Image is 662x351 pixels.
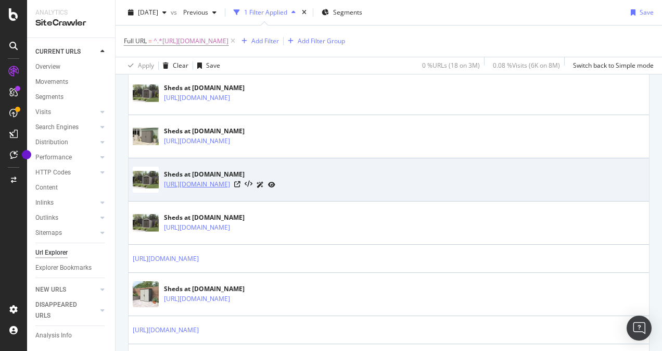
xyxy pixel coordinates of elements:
span: Full URL [124,36,147,45]
a: URL Inspection [268,179,275,190]
div: Segments [35,92,63,103]
div: Add Filter [251,36,279,45]
div: Analysis Info [35,330,72,341]
button: 1 Filter Applied [230,4,300,21]
div: NEW URLS [35,284,66,295]
div: 1 Filter Applied [244,8,287,17]
div: Overview [35,61,60,72]
div: Clear [173,61,188,70]
a: Inlinks [35,197,97,208]
div: Apply [138,61,154,70]
div: Sheds at [DOMAIN_NAME] [164,170,275,179]
div: times [300,7,309,18]
div: Switch back to Simple mode [573,61,654,70]
img: main image [133,167,159,193]
div: Url Explorer [35,247,68,258]
button: Save [193,57,220,74]
img: main image [133,281,159,307]
a: CURRENT URLS [35,46,97,57]
div: Explorer Bookmarks [35,262,92,273]
a: Outlinks [35,212,97,223]
span: = [148,36,152,45]
div: 0.08 % Visits ( 6K on 8M ) [493,61,560,70]
a: Overview [35,61,108,72]
div: Content [35,182,58,193]
div: Sheds at [DOMAIN_NAME] [164,284,275,294]
a: AI Url Details [257,179,264,190]
button: Clear [159,57,188,74]
div: Open Intercom Messenger [627,316,652,341]
div: Save [206,61,220,70]
div: HTTP Codes [35,167,71,178]
span: ^.*[URL][DOMAIN_NAME] [154,34,228,48]
button: Switch back to Simple mode [569,57,654,74]
img: main image [133,210,159,236]
div: Distribution [35,137,68,148]
a: [URL][DOMAIN_NAME] [164,93,230,103]
a: [URL][DOMAIN_NAME] [133,325,199,335]
button: Add Filter [237,35,279,47]
div: Search Engines [35,122,79,133]
div: Add Filter Group [298,36,345,45]
div: Sitemaps [35,228,62,239]
div: Sheds at [DOMAIN_NAME] [164,83,275,93]
div: Tooltip anchor [22,150,31,159]
span: Previous [179,8,208,17]
a: Sitemaps [35,228,97,239]
a: [URL][DOMAIN_NAME] [164,222,230,233]
a: Movements [35,77,108,87]
div: Sheds at [DOMAIN_NAME] [164,127,275,136]
a: Visit Online Page [234,181,240,187]
a: HTTP Codes [35,167,97,178]
span: Segments [333,8,362,17]
a: [URL][DOMAIN_NAME] [164,294,230,304]
div: Analytics [35,8,107,17]
div: Save [640,8,654,17]
span: 2025 Aug. 30th [138,8,158,17]
img: main image [133,123,159,149]
button: [DATE] [124,4,171,21]
a: Performance [35,152,97,163]
button: Apply [124,57,154,74]
a: Search Engines [35,122,97,133]
a: Segments [35,92,108,103]
div: SiteCrawler [35,17,107,29]
a: Analysis Info [35,330,108,341]
button: Previous [179,4,221,21]
a: [URL][DOMAIN_NAME] [164,179,230,190]
div: Outlinks [35,212,58,223]
div: 0 % URLs ( 18 on 3M ) [422,61,480,70]
a: [URL][DOMAIN_NAME] [133,254,199,264]
button: Segments [317,4,366,21]
a: Visits [35,107,97,118]
div: Movements [35,77,68,87]
a: Content [35,182,108,193]
span: vs [171,8,179,17]
a: Url Explorer [35,247,108,258]
img: main image [133,80,159,106]
button: Save [627,4,654,21]
a: NEW URLS [35,284,97,295]
div: Inlinks [35,197,54,208]
div: Performance [35,152,72,163]
a: Distribution [35,137,97,148]
div: Sheds at [DOMAIN_NAME] [164,213,275,222]
button: View HTML Source [245,181,252,188]
div: CURRENT URLS [35,46,81,57]
div: DISAPPEARED URLS [35,299,88,321]
a: DISAPPEARED URLS [35,299,97,321]
div: Visits [35,107,51,118]
a: Explorer Bookmarks [35,262,108,273]
button: Add Filter Group [284,35,345,47]
a: [URL][DOMAIN_NAME] [164,136,230,146]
